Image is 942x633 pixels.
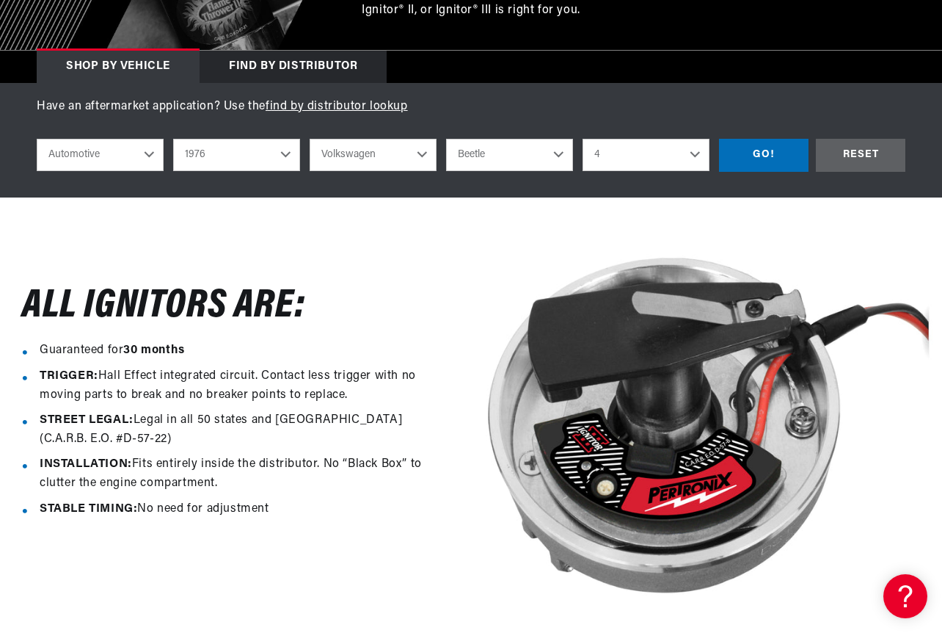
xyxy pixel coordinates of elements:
div: Find by Distributor [200,51,387,83]
h2: All Ignitors ARe: [22,290,305,325]
li: Legal in all 50 states and [GEOGRAPHIC_DATA] (C.A.R.B. E.O. #D-57-22) [40,411,449,449]
select: Model [446,139,573,171]
strong: TRIGGER: [40,370,98,382]
div: RESET [816,139,905,172]
li: Guaranteed for [40,341,449,361]
div: Shop by vehicle [37,51,200,83]
li: No need for adjustment [40,500,449,519]
select: Ride Type [37,139,164,171]
strong: STREET LEGAL: [40,414,134,426]
select: Engine [583,139,709,171]
a: find by distributor lookup [266,101,408,112]
strong: STABLE TIMING: [40,503,137,515]
p: Have an aftermarket application? Use the [37,98,905,117]
select: Year [173,139,300,171]
div: GO! [719,139,808,172]
li: Hall Effect integrated circuit. Contact less trigger with no moving parts to break and no breaker... [40,367,449,405]
li: Fits entirely inside the distributor. No “Black Box” to clutter the engine compartment. [40,455,449,493]
strong: INSTALLATION: [40,458,132,470]
select: Make [310,139,437,171]
strong: 30 months [123,344,184,356]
